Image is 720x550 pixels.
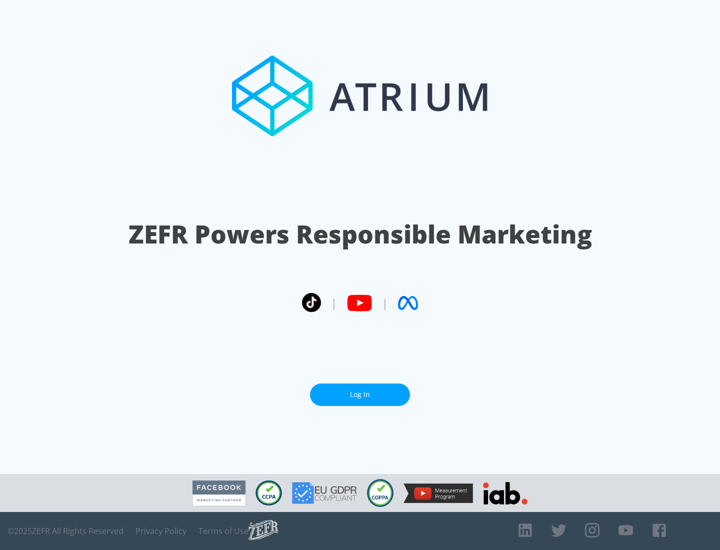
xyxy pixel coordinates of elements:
img: IAB [483,482,527,504]
img: Facebook Marketing Partner [192,480,245,506]
span: © 2025 ZEFR All Rights Reserved [7,526,123,536]
span: | [382,295,388,310]
img: GDPR Compliant [292,482,357,504]
img: CCPA Compliant [255,480,282,505]
a: Terms of Use [198,526,248,536]
img: COPPA Compliant [367,479,393,507]
img: YouTube Measurement Program [403,483,473,503]
h1: ZEFR Powers Responsible Marketing [128,217,592,251]
a: Privacy Policy [135,526,186,536]
span: | [331,295,337,310]
a: Log In [310,383,410,406]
